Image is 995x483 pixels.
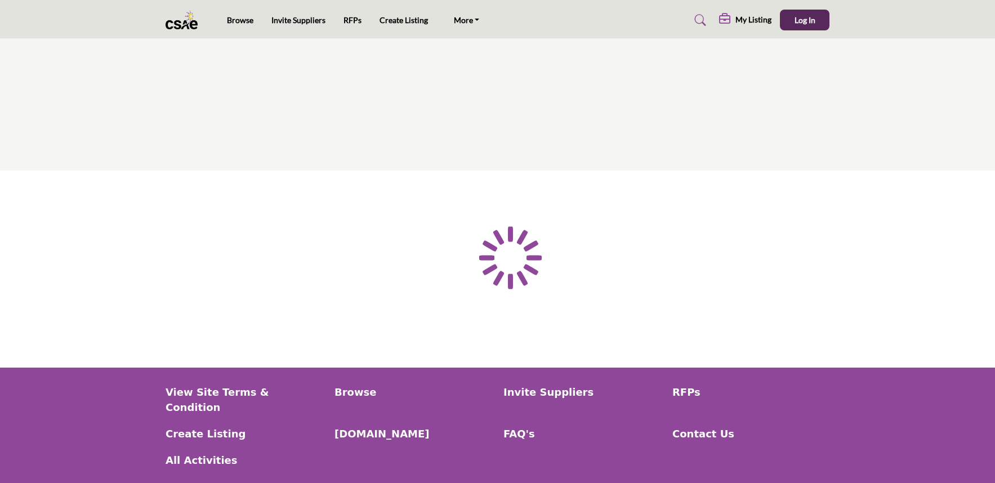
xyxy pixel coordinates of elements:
[446,12,488,28] a: More
[271,15,325,25] a: Invite Suppliers
[166,11,203,29] img: Site Logo
[166,453,323,468] a: All Activities
[343,15,362,25] a: RFPs
[166,426,323,441] a: Create Listing
[503,384,661,400] a: Invite Suppliers
[735,15,771,25] h5: My Listing
[166,384,323,415] a: View Site Terms & Condition
[334,384,492,400] a: Browse
[795,15,815,25] span: Log In
[672,426,829,441] a: Contact Us
[672,384,829,400] a: RFPs
[780,10,829,30] button: Log In
[684,11,713,29] a: Search
[503,426,661,441] a: FAQ's
[227,15,253,25] a: Browse
[380,15,428,25] a: Create Listing
[334,426,492,441] a: [DOMAIN_NAME]
[719,14,771,27] div: My Listing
